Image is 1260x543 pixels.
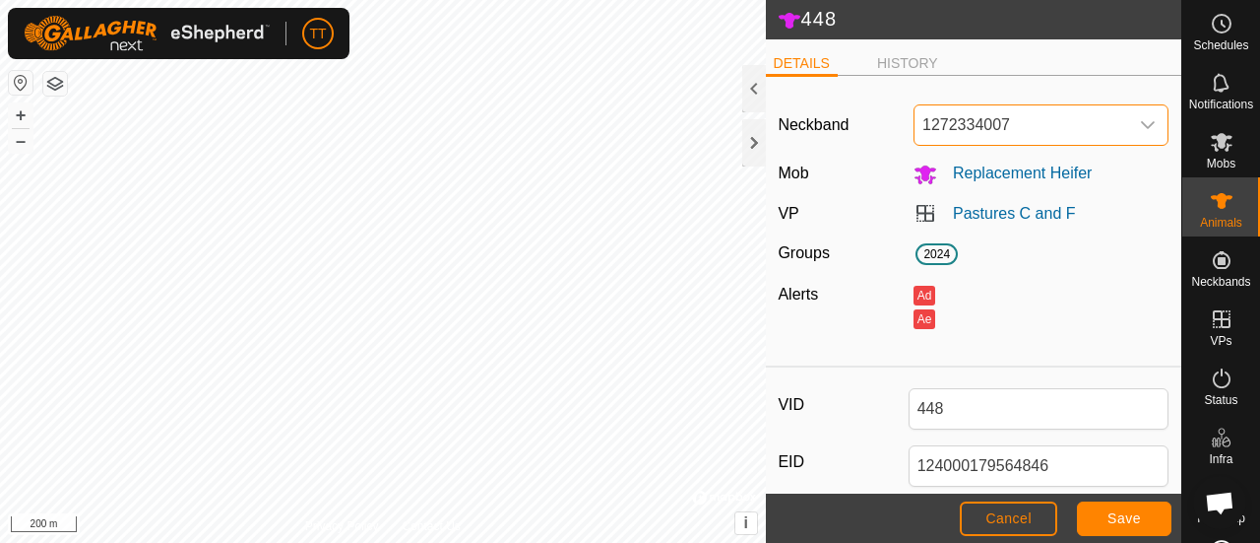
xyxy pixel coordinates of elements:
[735,512,757,534] button: i
[778,7,1181,33] h2: 448
[869,53,946,74] li: HISTORY
[913,286,935,305] button: Ad
[778,244,829,261] label: Groups
[309,24,326,44] span: TT
[9,103,32,127] button: +
[1197,512,1245,524] span: Heatmap
[1077,502,1171,536] button: Save
[1191,276,1250,288] span: Neckbands
[1189,99,1253,110] span: Notifications
[914,105,1128,145] span: 1272334007
[778,445,908,479] label: EID
[43,72,67,96] button: Map Layers
[778,113,849,137] label: Neckband
[778,286,818,303] label: Alerts
[305,517,379,535] a: Privacy Policy
[1207,158,1235,170] span: Mobs
[953,205,1076,222] a: Pastures C and F
[960,502,1057,536] button: Cancel
[1210,335,1231,347] span: VPs
[1209,453,1232,465] span: Infra
[1128,105,1167,145] div: dropdown trigger
[402,517,460,535] a: Contact Us
[1107,510,1141,526] span: Save
[913,309,935,329] button: Ae
[1200,217,1242,229] span: Animals
[766,53,838,77] li: DETAILS
[1193,476,1246,529] div: Open chat
[778,205,798,222] label: VP
[778,165,808,181] label: Mob
[1193,39,1248,51] span: Schedules
[985,510,1032,526] span: Cancel
[24,16,270,51] img: Gallagher Logo
[778,388,908,422] label: VID
[1204,394,1237,406] span: Status
[915,243,958,265] span: 2024
[9,71,32,95] button: Reset Map
[9,129,32,153] button: –
[743,514,747,531] span: i
[937,165,1092,181] span: Replacement Heifer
